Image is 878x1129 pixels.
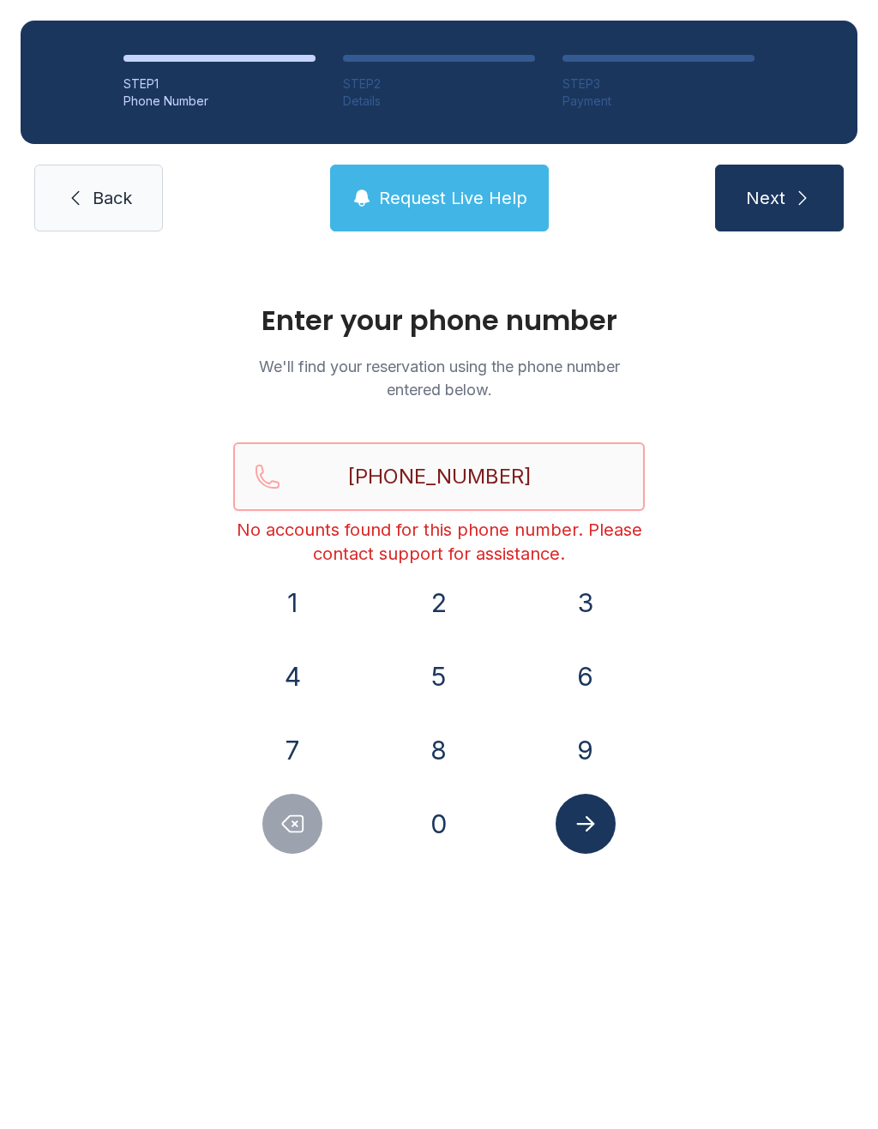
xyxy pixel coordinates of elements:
[409,646,469,706] button: 5
[409,720,469,780] button: 8
[409,794,469,854] button: 0
[233,307,645,334] h1: Enter your phone number
[556,720,616,780] button: 9
[262,573,322,633] button: 1
[556,573,616,633] button: 3
[343,93,535,110] div: Details
[233,355,645,401] p: We'll find your reservation using the phone number entered below.
[556,794,616,854] button: Submit lookup form
[123,93,316,110] div: Phone Number
[233,442,645,511] input: Reservation phone number
[233,518,645,566] div: No accounts found for this phone number. Please contact support for assistance.
[262,646,322,706] button: 4
[93,186,132,210] span: Back
[262,794,322,854] button: Delete number
[123,75,316,93] div: STEP 1
[556,646,616,706] button: 6
[562,93,755,110] div: Payment
[262,720,322,780] button: 7
[746,186,785,210] span: Next
[379,186,527,210] span: Request Live Help
[562,75,755,93] div: STEP 3
[343,75,535,93] div: STEP 2
[409,573,469,633] button: 2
